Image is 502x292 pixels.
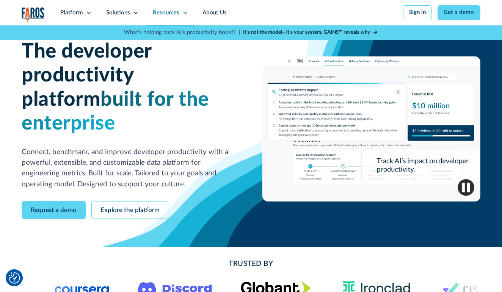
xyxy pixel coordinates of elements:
[22,201,85,219] a: Request a demo
[438,5,480,20] a: Get a demo
[243,30,370,35] strong: It’s not the model—it’s your system. GAINS™ reveals why
[60,9,83,17] div: Platform
[458,179,474,196] img: Pause video
[124,28,240,37] p: What's holding back AI's productivity boost? |
[153,9,179,17] div: Resources
[9,272,20,284] img: Revisit consent button
[106,9,130,17] div: Solutions
[22,7,44,22] img: Logo of the analytics and reporting company Faros.
[79,259,423,269] h2: Trusted By
[243,29,378,36] a: It’s not the model—it’s your system. GAINS™ reveals why
[91,201,168,219] a: Explore the platform
[9,272,20,284] button: Cookie Settings
[22,89,209,133] span: built for the enterprise
[22,7,44,22] a: home
[22,147,239,190] p: Connect, benchmark, and improve developer productivity with a powerful, extensible, and customiza...
[22,39,239,136] h1: The developer productivity platform
[403,5,432,20] a: Sign in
